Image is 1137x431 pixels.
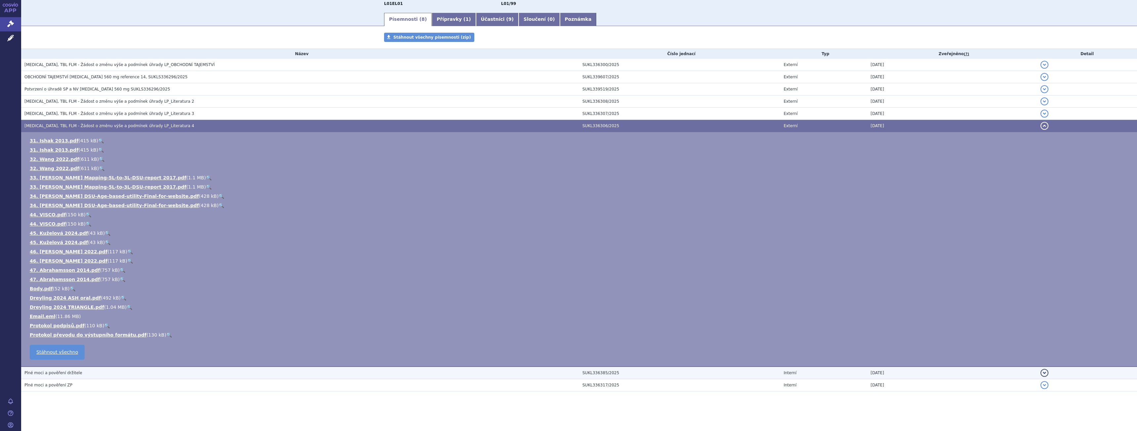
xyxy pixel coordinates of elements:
a: 🔍 [98,138,104,143]
a: 🔍 [104,323,110,328]
td: [DATE] [867,83,1037,95]
button: detail [1040,85,1048,93]
a: Stáhnout všechno [30,345,85,360]
button: detail [1040,381,1048,389]
li: ( ) [30,137,1130,144]
strong: ibrutinib [501,1,516,6]
span: 415 kB [80,138,97,143]
td: SUKL336306/2025 [579,120,780,132]
li: ( ) [30,156,1130,162]
a: 🔍 [105,240,110,245]
a: 32. Wang 2022.pdf [30,157,79,162]
td: [DATE] [867,95,1037,108]
button: detail [1040,110,1048,118]
a: 45. Kuželová 2024.pdf [30,240,88,245]
span: 0 [549,17,553,22]
a: Poznámka [560,13,597,26]
a: 🔍 [120,268,125,273]
span: 9 [508,17,512,22]
span: 110 kB [86,323,102,328]
a: 34. [PERSON_NAME] DSU-Age-based-utility-Final-for-website.pdf [30,203,199,208]
td: [DATE] [867,71,1037,83]
th: Číslo jednací [579,49,780,59]
td: SUKL339519/2025 [579,83,780,95]
button: detail [1040,97,1048,105]
li: ( ) [30,239,1130,246]
a: 34. [PERSON_NAME] DSU-Age-based-utility-Final-for-website.pdf [30,194,199,199]
span: 43 kB [90,240,103,245]
li: ( ) [30,332,1130,338]
a: 🔍 [99,166,104,171]
span: 11.86 MB [57,314,79,319]
button: detail [1040,369,1048,377]
a: 🔍 [99,157,104,162]
span: IMBRUVICA, TBL FLM - Žádost o změnu výše a podmínek úhrady LP_Literatura 3 [24,111,194,116]
a: 31. Ishak 2013.pdf [30,147,78,153]
li: ( ) [30,295,1130,301]
a: 🔍 [98,147,104,153]
a: 🔍 [218,194,224,199]
span: IMBRUVICA, TBL FLM - Žádost o změnu výše a podmínek úhrady LP_OBCHODNÍ TAJEMSTVÍ [24,62,215,67]
a: 🔍 [166,332,172,338]
span: 130 kB [148,332,165,338]
li: ( ) [30,211,1130,218]
td: [DATE] [867,367,1037,379]
span: Plné moci a pověření držitele [24,371,82,375]
span: 611 kB [81,157,97,162]
li: ( ) [30,165,1130,172]
span: 757 kB [102,277,118,282]
a: 47. Abrahamsson 2014.pdf [30,268,100,273]
th: Název [21,49,579,59]
th: Zveřejněno [867,49,1037,59]
a: 🔍 [120,277,125,282]
td: SUKL336317/2025 [579,379,780,391]
a: 🔍 [127,305,132,310]
button: detail [1040,61,1048,69]
span: 757 kB [102,268,118,273]
a: Body.pdf [30,286,53,291]
td: [DATE] [867,120,1037,132]
abbr: (?) [964,52,969,56]
a: 🔍 [127,249,133,254]
li: ( ) [30,313,1130,320]
a: 32. Wang 2022.pdf [30,166,79,171]
span: 52 kB [55,286,68,291]
a: 🔍 [105,231,110,236]
span: 117 kB [109,258,126,264]
a: 🔍 [70,286,75,291]
li: ( ) [30,184,1130,190]
a: 33. [PERSON_NAME] Mapping-5L-to-3L-DSU-report 2017.pdf [30,175,186,180]
th: Typ [780,49,867,59]
td: [DATE] [867,379,1037,391]
a: 44. VISCO.pdf [30,221,66,227]
th: Detail [1037,49,1137,59]
li: ( ) [30,258,1130,264]
a: Účastníci (9) [476,13,519,26]
li: ( ) [30,248,1130,255]
span: OBCHODNÍ TAJEMSTVÍ Imbruvica 560 mg reference 14, SUKLS336296/2025 [24,75,187,79]
li: ( ) [30,193,1130,199]
span: 492 kB [103,295,119,301]
a: 🔍 [206,175,212,180]
span: 43 kB [90,231,103,236]
a: 44. VISCO.pdf [30,212,66,217]
a: Sloučení (0) [519,13,560,26]
a: Přípravky (1) [432,13,476,26]
a: Email.eml [30,314,55,319]
li: ( ) [30,202,1130,209]
span: Interní [784,371,797,375]
td: SUKL339607/2025 [579,71,780,83]
span: 428 kB [201,203,217,208]
span: Externí [784,75,798,79]
td: [DATE] [867,59,1037,71]
a: 33. [PERSON_NAME] Mapping-5L-to-3L-DSU-report 2017.pdf [30,184,186,190]
a: 46. [PERSON_NAME] 2022.pdf [30,258,107,264]
td: [DATE] [867,108,1037,120]
span: 150 kB [68,212,84,217]
td: SUKL336385/2025 [579,367,780,379]
span: Potvrzení o úhradě SP a NV Imbruvica 560 mg SUKLS336296/2025 [24,87,170,91]
span: Interní [784,383,797,387]
span: 611 kB [81,166,97,171]
span: Externí [784,124,798,128]
td: SUKL336308/2025 [579,95,780,108]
